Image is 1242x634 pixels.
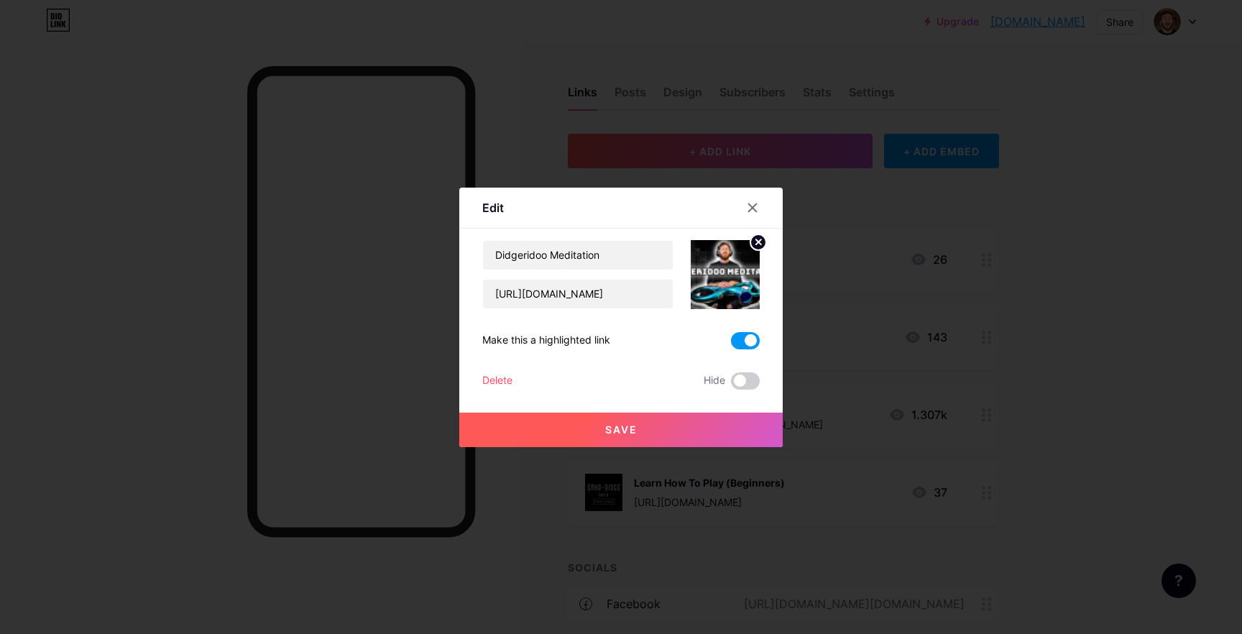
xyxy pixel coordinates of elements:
input: URL [483,280,673,308]
button: Save [459,413,783,447]
span: Hide [704,372,725,390]
div: Delete [482,372,512,390]
div: Make this a highlighted link [482,332,610,349]
img: link_thumbnail [691,240,760,309]
div: Edit [482,199,504,216]
span: Save [605,423,638,436]
input: Title [483,241,673,270]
